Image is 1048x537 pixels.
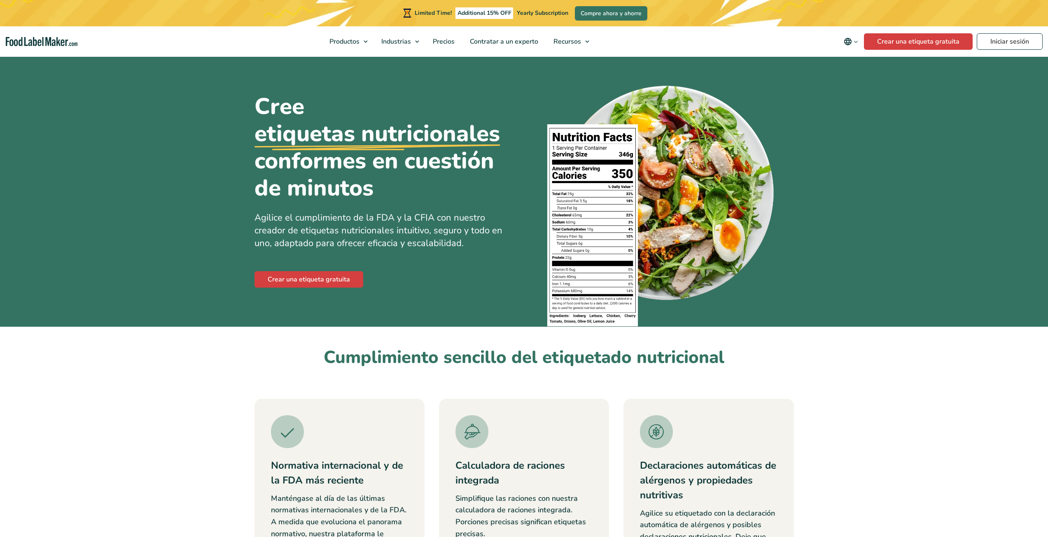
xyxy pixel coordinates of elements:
[864,33,973,50] a: Crear una etiqueta gratuita
[547,80,777,327] img: Un plato de comida con una etiqueta de información nutricional encima.
[379,37,412,46] span: Industrias
[254,93,518,202] h1: Cree conformes en cuestión de minutos
[575,6,647,21] a: Compre ahora y ahorre
[455,458,593,488] h3: Calculadora de raciones integrada
[517,9,568,17] span: Yearly Subscription
[254,271,363,288] a: Crear una etiqueta gratuita
[640,458,777,502] h3: Declaraciones automáticas de alérgenos y propiedades nutritivas
[271,458,408,488] h3: Normativa internacional y de la FDA más reciente
[546,26,593,57] a: Recursos
[455,7,513,19] span: Additional 15% OFF
[327,37,360,46] span: Productos
[977,33,1043,50] a: Iniciar sesión
[254,346,794,369] h2: Cumplimiento sencillo del etiquetado nutricional
[322,26,372,57] a: Productos
[415,9,452,17] span: Limited Time!
[374,26,423,57] a: Industrias
[271,415,304,448] img: Un icono de garrapata verde.
[254,120,500,147] u: etiquetas nutricionales
[254,212,502,249] span: Agilice el cumplimiento de la FDA y la CFIA con nuestro creador de etiquetas nutricionales intuit...
[6,37,77,46] a: Food Label Maker homepage
[467,37,539,46] span: Contratar a un experto
[551,37,582,46] span: Recursos
[462,26,544,57] a: Contratar a un experto
[838,33,864,50] button: Change language
[430,37,455,46] span: Precios
[425,26,460,57] a: Precios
